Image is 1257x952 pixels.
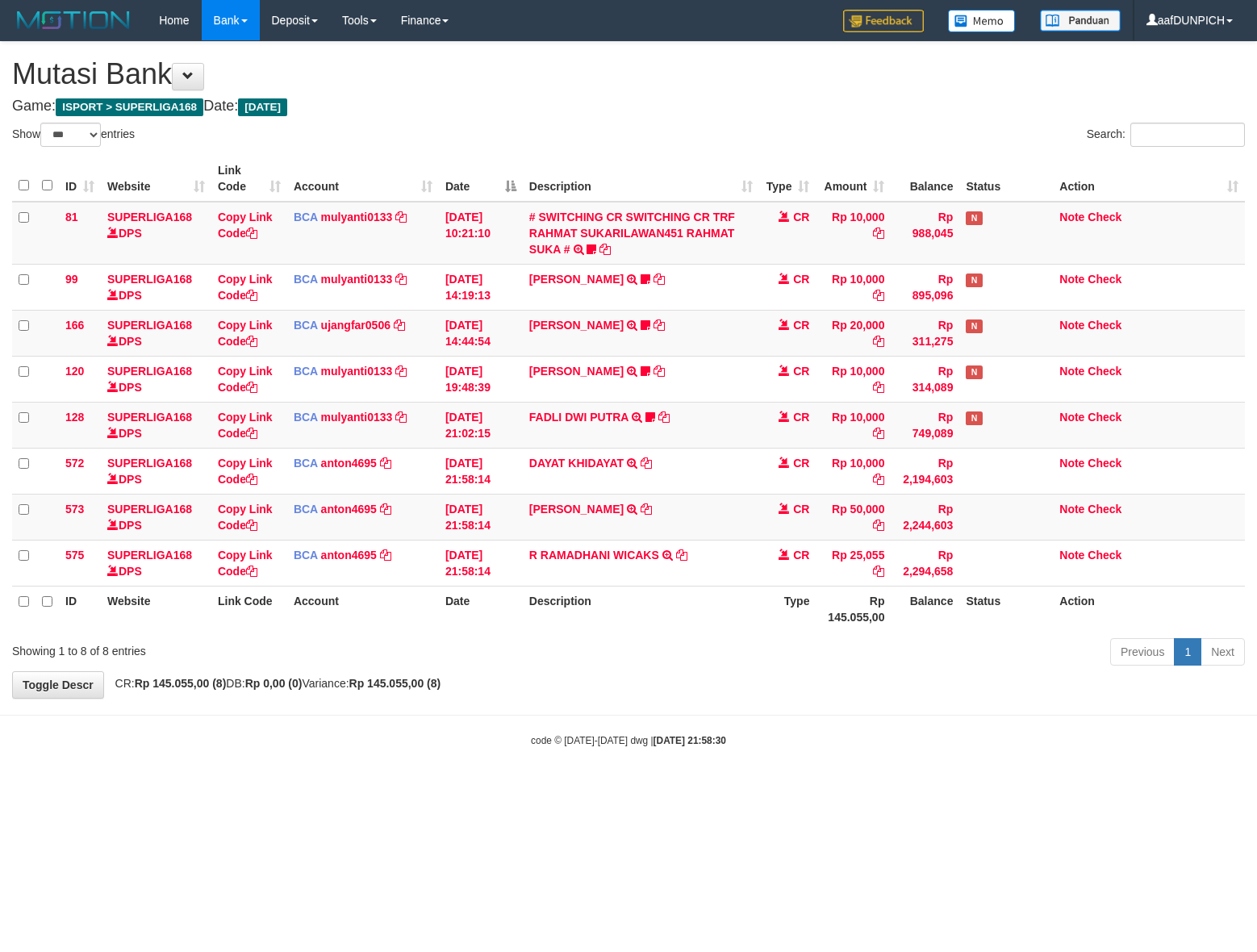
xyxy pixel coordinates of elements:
a: 1 [1174,638,1201,666]
a: Copy Rp 25,055 to clipboard [873,565,884,578]
a: Next [1201,638,1245,666]
td: Rp 10,000 [816,356,891,402]
td: Rp 895,096 [891,264,959,310]
a: Copy NOVEN ELING PRAYOG to clipboard [654,319,665,332]
a: Copy anton4695 to clipboard [380,457,391,470]
span: 573 [65,503,84,516]
th: Status [959,586,1053,632]
span: CR [793,457,809,470]
td: DPS [101,264,211,310]
span: BCA [294,411,318,424]
span: CR [793,411,809,424]
label: Search: [1087,123,1245,147]
a: Copy MUHAMMAD REZA to clipboard [654,273,665,286]
a: Check [1088,319,1121,332]
a: Previous [1110,638,1175,666]
td: DPS [101,402,211,448]
span: CR [793,503,809,516]
td: [DATE] 21:58:14 [439,494,523,540]
a: [PERSON_NAME] [529,503,624,516]
td: Rp 749,089 [891,402,959,448]
td: Rp 25,055 [816,540,891,586]
th: Status [959,156,1053,202]
a: Copy BUDI PRASETYO to clipboard [641,503,652,516]
th: Type [759,586,816,632]
a: Copy ujangfar0506 to clipboard [394,319,405,332]
a: Copy Link Code [218,319,273,348]
a: SUPERLIGA168 [107,319,192,332]
span: BCA [294,549,318,562]
th: Website: activate to sort column ascending [101,156,211,202]
a: Copy Rp 10,000 to clipboard [873,381,884,394]
input: Search: [1130,123,1245,147]
span: CR [793,273,809,286]
h1: Mutasi Bank [12,58,1245,90]
th: Description: activate to sort column ascending [523,156,760,202]
a: Note [1059,503,1084,516]
a: Copy Rp 10,000 to clipboard [873,289,884,302]
a: Check [1088,365,1121,378]
a: Copy DAYAT KHIDAYAT to clipboard [641,457,652,470]
a: Copy AKBAR SAPUTR to clipboard [654,365,665,378]
a: SUPERLIGA168 [107,549,192,562]
span: [DATE] [238,98,287,116]
a: Copy Link Code [218,273,273,302]
th: Type: activate to sort column ascending [759,156,816,202]
th: Link Code: activate to sort column ascending [211,156,287,202]
a: Copy Link Code [218,365,273,394]
td: DPS [101,202,211,265]
strong: [DATE] 21:58:30 [654,735,726,746]
img: MOTION_logo.png [12,8,135,32]
span: ISPORT > SUPERLIGA168 [56,98,203,116]
td: Rp 2,194,603 [891,448,959,494]
a: Copy R RAMADHANI WICAKS to clipboard [676,549,687,562]
td: Rp 2,244,603 [891,494,959,540]
td: Rp 988,045 [891,202,959,265]
th: Action: activate to sort column ascending [1053,156,1245,202]
a: Copy # SWITCHING CR SWITCHING CR TRF RAHMAT SUKARILAWAN451 RAHMAT SUKA # to clipboard [599,243,611,256]
a: mulyanti0133 [321,365,393,378]
span: 81 [65,211,78,223]
span: CR [793,549,809,562]
th: ID [59,586,101,632]
a: anton4695 [321,503,377,516]
th: Website [101,586,211,632]
td: DPS [101,540,211,586]
a: Copy mulyanti0133 to clipboard [395,273,407,286]
a: Copy Link Code [218,411,273,440]
span: BCA [294,503,318,516]
a: SUPERLIGA168 [107,365,192,378]
a: [PERSON_NAME] [529,319,624,332]
a: Note [1059,319,1084,332]
a: Toggle Descr [12,671,104,699]
span: Has Note [966,411,982,425]
span: BCA [294,365,318,378]
th: ID: activate to sort column ascending [59,156,101,202]
a: FADLI DWI PUTRA [529,411,628,424]
a: R RAMADHANI WICAKS [529,549,659,562]
div: Showing 1 to 8 of 8 entries [12,637,512,659]
td: [DATE] 14:19:13 [439,264,523,310]
th: Link Code [211,586,287,632]
a: Copy Link Code [218,211,273,240]
span: BCA [294,319,318,332]
a: Copy Link Code [218,549,273,578]
span: CR [793,365,809,378]
img: Feedback.jpg [843,10,924,32]
span: CR [793,319,809,332]
a: SUPERLIGA168 [107,503,192,516]
strong: Rp 145.055,00 (8) [135,677,227,690]
td: Rp 10,000 [816,264,891,310]
th: Balance [891,156,959,202]
td: DPS [101,356,211,402]
td: [DATE] 21:02:15 [439,402,523,448]
td: DPS [101,494,211,540]
td: [DATE] 10:21:10 [439,202,523,265]
a: [PERSON_NAME] [529,365,624,378]
span: Has Note [966,273,982,287]
small: code © [DATE]-[DATE] dwg | [531,735,726,746]
a: SUPERLIGA168 [107,273,192,286]
td: Rp 10,000 [816,202,891,265]
th: Action [1053,586,1245,632]
a: Copy Link Code [218,503,273,532]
